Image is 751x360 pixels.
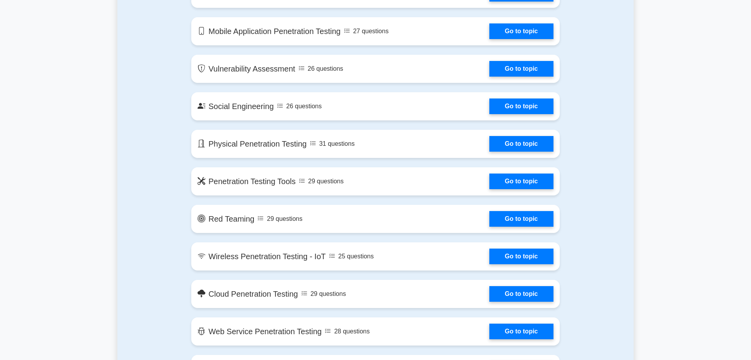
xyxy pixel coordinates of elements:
a: Go to topic [489,286,553,302]
a: Go to topic [489,174,553,189]
a: Go to topic [489,23,553,39]
a: Go to topic [489,324,553,339]
a: Go to topic [489,211,553,227]
a: Go to topic [489,61,553,77]
a: Go to topic [489,136,553,152]
a: Go to topic [489,99,553,114]
a: Go to topic [489,249,553,264]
